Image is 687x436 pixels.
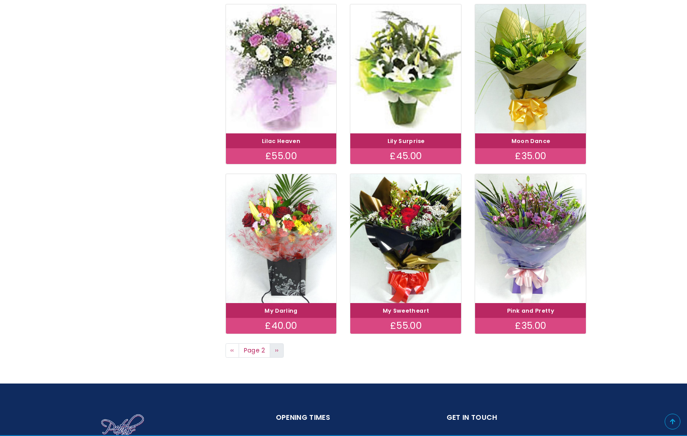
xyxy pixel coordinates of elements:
[447,412,582,429] h2: Get in touch
[226,318,337,334] div: £40.00
[226,148,337,164] div: £55.00
[475,4,586,133] img: Moon Dance
[275,346,279,355] span: ››
[225,343,587,358] nav: Page navigation
[226,174,337,303] img: My Darling
[507,307,554,314] a: Pink and Pretty
[350,174,461,303] img: My Sweetheart
[226,4,337,133] img: Lilac Heaven
[350,4,461,133] img: Lily Surprise
[262,137,300,145] a: Lilac Heaven
[383,307,430,314] a: My Sweetheart
[264,307,298,314] a: My Darling
[230,346,234,355] span: ‹‹
[475,318,586,334] div: £35.00
[350,148,461,164] div: £45.00
[239,343,270,358] span: Page 2
[475,148,586,164] div: £35.00
[511,137,550,145] a: Moon Dance
[388,137,425,145] a: Lily Surprise
[350,318,461,334] div: £55.00
[475,174,586,303] img: Pink and Pretty
[276,412,412,429] h2: Opening Times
